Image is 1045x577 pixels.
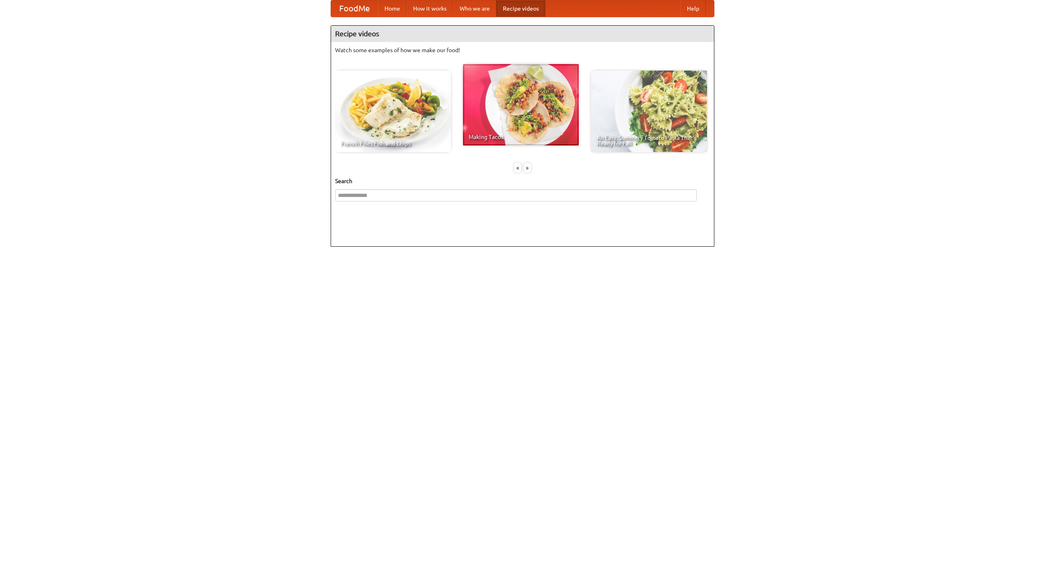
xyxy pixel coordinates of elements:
[514,163,521,173] div: «
[407,0,453,17] a: How it works
[331,26,714,42] h4: Recipe videos
[453,0,496,17] a: Who we are
[469,134,573,140] span: Making Tacos
[378,0,407,17] a: Home
[335,71,451,152] a: French Fries Fish and Chips
[524,163,531,173] div: »
[335,46,710,54] p: Watch some examples of how we make our food!
[335,177,710,185] h5: Search
[331,0,378,17] a: FoodMe
[591,71,707,152] a: An Easy, Summery Tomato Pasta That's Ready for Fall
[341,141,445,146] span: French Fries Fish and Chips
[597,135,701,146] span: An Easy, Summery Tomato Pasta That's Ready for Fall
[680,0,706,17] a: Help
[496,0,545,17] a: Recipe videos
[463,64,579,146] a: Making Tacos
